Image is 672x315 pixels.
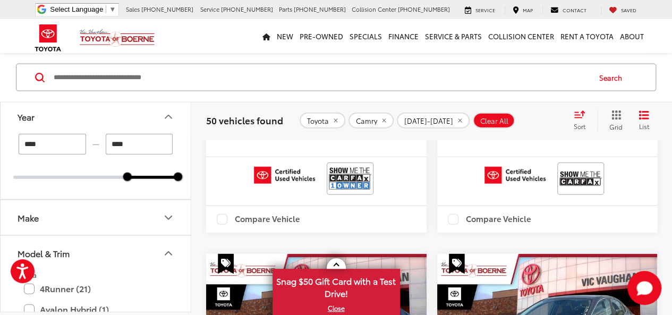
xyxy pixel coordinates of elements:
[505,6,541,14] a: Map
[296,19,346,53] a: Pre-Owned
[346,19,385,53] a: Specials
[18,212,39,223] div: Make
[348,113,394,129] button: remove Camry
[18,112,35,122] div: Year
[631,109,657,131] button: List View
[475,6,495,13] span: Service
[53,64,589,90] input: Search by Make, Model, or Keyword
[24,279,167,298] label: 4Runner (21)
[449,254,465,274] span: Special
[254,167,315,184] img: Toyota Certified Used Vehicles
[28,21,68,55] img: Toyota
[162,246,175,259] div: Model & Trim
[162,110,175,123] div: Year
[259,19,274,53] a: Home
[329,165,371,193] img: CarFax One Owner
[218,254,234,274] span: Special
[559,165,602,193] img: View CARFAX report
[307,116,329,125] span: Toyota
[627,271,661,305] button: Toggle Chat Window
[50,5,103,13] span: Select Language
[274,270,399,302] span: Snag $50 Gift Card with a Test Drive!
[19,134,86,155] input: minimum
[448,214,531,225] label: Compare Vehicle
[300,113,345,129] button: remove Toyota
[206,113,283,126] span: 50 vehicles found
[589,64,637,90] button: Search
[274,19,296,53] a: New
[574,121,585,130] span: Sort
[279,5,292,13] span: Parts
[294,5,346,13] span: [PHONE_NUMBER]
[627,271,661,305] svg: Start Chat
[1,99,192,134] button: YearYear
[563,6,586,13] span: Contact
[422,19,485,53] a: Service & Parts: Opens in a new tab
[621,6,636,13] span: Saved
[597,109,631,131] button: Grid View
[106,134,173,155] input: maximum
[50,5,116,13] a: Select Language​
[557,19,617,53] a: Rent a Toyota
[609,122,623,131] span: Grid
[484,167,546,184] img: Toyota Certified Used Vehicles
[352,5,396,13] span: Collision Center
[79,29,155,47] img: Vic Vaughan Toyota of Boerne
[397,113,470,129] button: remove 2021-2025
[356,116,377,125] span: Camry
[18,248,70,258] div: Model & Trim
[639,122,649,131] span: List
[485,19,557,53] a: Collision Center
[473,113,515,129] button: Clear All
[217,214,300,225] label: Compare Vehicle
[162,211,175,224] div: Make
[480,116,508,125] span: Clear All
[1,236,192,270] button: Model & TrimModel & Trim
[89,140,103,149] span: —
[404,116,453,125] span: [DATE]-[DATE]
[542,6,594,14] a: Contact
[398,5,450,13] span: [PHONE_NUMBER]
[1,200,192,235] button: MakeMake
[109,5,116,13] span: ▼
[568,109,597,131] button: Select sort value
[200,5,219,13] span: Service
[601,6,644,14] a: My Saved Vehicles
[617,19,647,53] a: About
[221,5,273,13] span: [PHONE_NUMBER]
[523,6,533,13] span: Map
[385,19,422,53] a: Finance
[126,5,140,13] span: Sales
[457,6,503,14] a: Service
[141,5,193,13] span: [PHONE_NUMBER]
